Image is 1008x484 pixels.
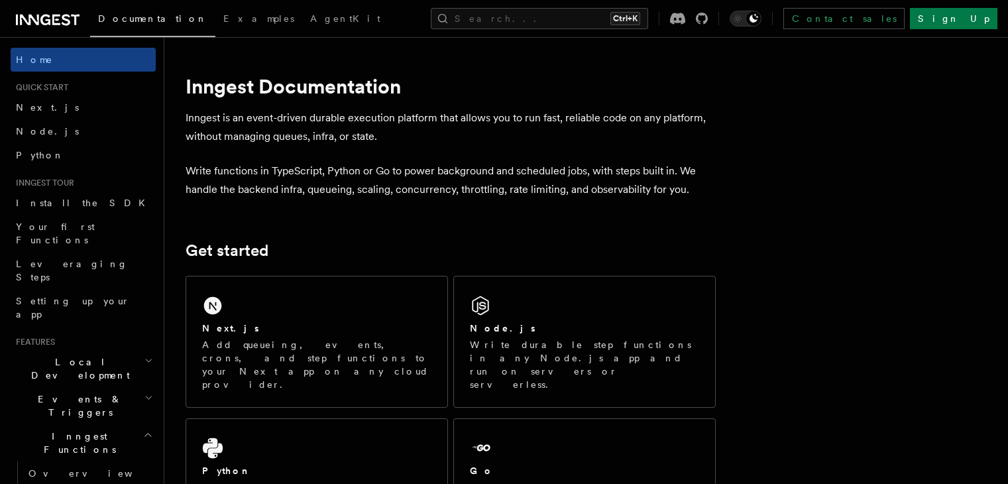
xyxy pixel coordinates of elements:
[11,355,144,382] span: Local Development
[202,338,431,391] p: Add queueing, events, crons, and step functions to your Next app on any cloud provider.
[11,178,74,188] span: Inngest tour
[186,74,716,98] h1: Inngest Documentation
[11,143,156,167] a: Python
[16,198,153,208] span: Install the SDK
[11,350,156,387] button: Local Development
[11,393,144,419] span: Events & Triggers
[470,464,494,477] h2: Go
[16,102,79,113] span: Next.js
[16,259,128,282] span: Leveraging Steps
[11,424,156,461] button: Inngest Functions
[730,11,761,27] button: Toggle dark mode
[310,13,380,24] span: AgentKit
[910,8,997,29] a: Sign Up
[610,12,640,25] kbd: Ctrl+K
[202,322,259,335] h2: Next.js
[186,109,716,146] p: Inngest is an event-driven durable execution platform that allows you to run fast, reliable code ...
[11,191,156,215] a: Install the SDK
[11,215,156,252] a: Your first Functions
[11,337,55,347] span: Features
[16,296,130,320] span: Setting up your app
[90,4,215,37] a: Documentation
[11,95,156,119] a: Next.js
[11,119,156,143] a: Node.js
[431,8,648,29] button: Search...Ctrl+K
[470,338,699,391] p: Write durable step functions in any Node.js app and run on servers or serverless.
[28,468,165,479] span: Overview
[16,126,79,137] span: Node.js
[453,276,716,408] a: Node.jsWrite durable step functions in any Node.js app and run on servers or serverless.
[16,53,53,66] span: Home
[223,13,294,24] span: Examples
[302,4,388,36] a: AgentKit
[783,8,905,29] a: Contact sales
[11,252,156,289] a: Leveraging Steps
[215,4,302,36] a: Examples
[11,48,156,72] a: Home
[11,387,156,424] button: Events & Triggers
[202,464,251,477] h2: Python
[16,221,95,245] span: Your first Functions
[98,13,207,24] span: Documentation
[11,289,156,326] a: Setting up your app
[16,150,64,160] span: Python
[186,162,716,199] p: Write functions in TypeScript, Python or Go to power background and scheduled jobs, with steps bu...
[470,322,535,335] h2: Node.js
[11,82,68,93] span: Quick start
[11,430,143,456] span: Inngest Functions
[186,276,448,408] a: Next.jsAdd queueing, events, crons, and step functions to your Next app on any cloud provider.
[186,241,268,260] a: Get started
